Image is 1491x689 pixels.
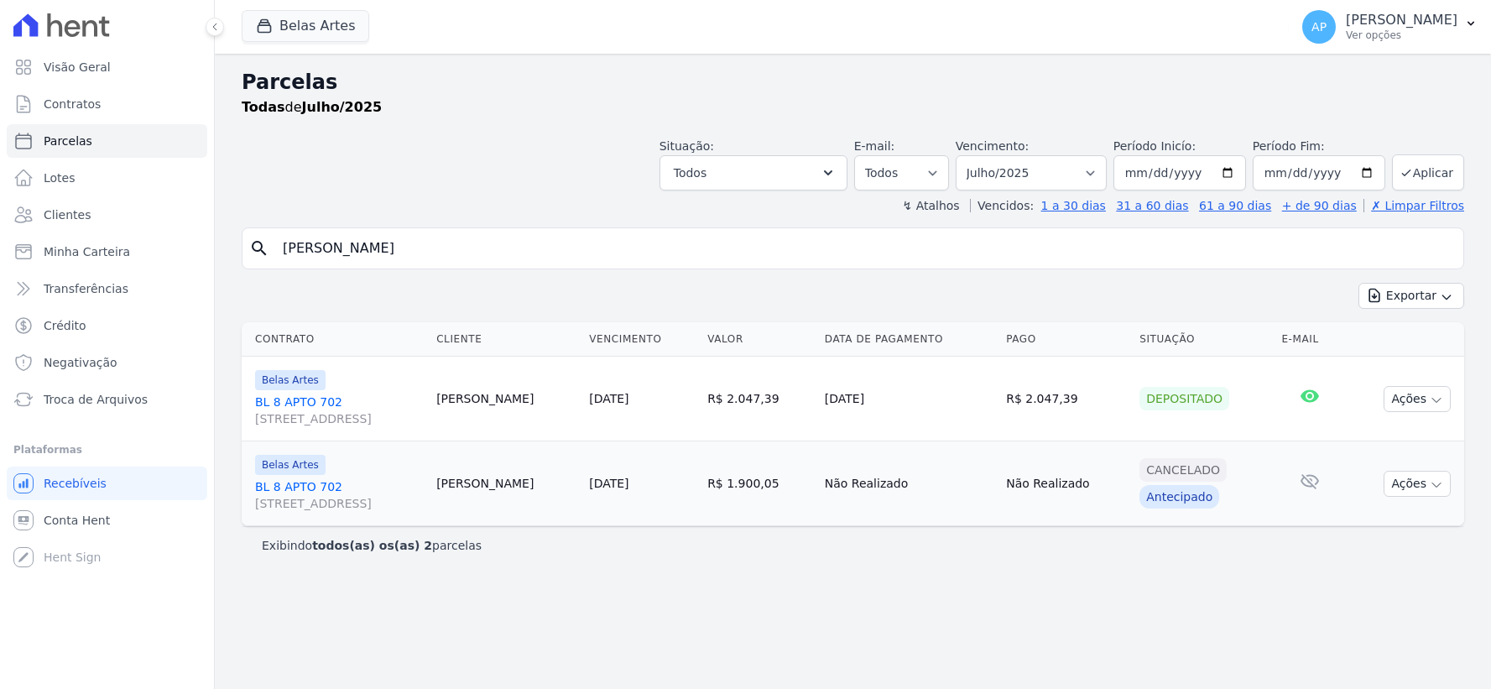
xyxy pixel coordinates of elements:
[242,10,369,42] button: Belas Artes
[273,232,1457,265] input: Buscar por nome do lote ou do cliente
[818,441,999,526] td: Não Realizado
[589,392,628,405] a: [DATE]
[255,410,423,427] span: [STREET_ADDRESS]
[1358,283,1464,309] button: Exportar
[999,441,1133,526] td: Não Realizado
[1363,199,1464,212] a: ✗ Limpar Filtros
[1133,322,1275,357] th: Situação
[659,155,847,191] button: Todos
[7,87,207,121] a: Contratos
[1311,21,1327,33] span: AP
[44,391,148,408] span: Troca de Arquivos
[302,99,383,115] strong: Julho/2025
[7,50,207,84] a: Visão Geral
[249,238,269,258] i: search
[430,357,582,441] td: [PERSON_NAME]
[242,99,285,115] strong: Todas
[999,322,1133,357] th: Pago
[44,317,86,334] span: Crédito
[13,440,201,460] div: Plataformas
[7,124,207,158] a: Parcelas
[44,59,111,76] span: Visão Geral
[44,243,130,260] span: Minha Carteira
[902,199,959,212] label: ↯ Atalhos
[999,357,1133,441] td: R$ 2.047,39
[1275,322,1344,357] th: E-mail
[44,354,117,371] span: Negativação
[1116,199,1188,212] a: 31 a 60 dias
[1199,199,1271,212] a: 61 a 90 dias
[701,357,818,441] td: R$ 2.047,39
[589,477,628,490] a: [DATE]
[242,97,382,117] p: de
[430,322,582,357] th: Cliente
[44,512,110,529] span: Conta Hent
[255,394,423,427] a: BL 8 APTO 702[STREET_ADDRESS]
[242,67,1464,97] h2: Parcelas
[854,139,895,153] label: E-mail:
[970,199,1034,212] label: Vencidos:
[1384,471,1451,497] button: Ações
[7,383,207,416] a: Troca de Arquivos
[255,478,423,512] a: BL 8 APTO 702[STREET_ADDRESS]
[44,133,92,149] span: Parcelas
[1346,29,1457,42] p: Ver opções
[44,280,128,297] span: Transferências
[44,475,107,492] span: Recebíveis
[262,537,482,554] p: Exibindo parcelas
[7,235,207,269] a: Minha Carteira
[1139,485,1219,509] div: Antecipado
[1253,138,1385,155] label: Período Fim:
[1041,199,1106,212] a: 1 a 30 dias
[242,322,430,357] th: Contrato
[1289,3,1491,50] button: AP [PERSON_NAME] Ver opções
[1139,387,1229,410] div: Depositado
[701,322,818,357] th: Valor
[701,441,818,526] td: R$ 1.900,05
[1392,154,1464,191] button: Aplicar
[674,163,706,183] span: Todos
[44,96,101,112] span: Contratos
[7,198,207,232] a: Clientes
[1384,386,1451,412] button: Ações
[956,139,1029,153] label: Vencimento:
[255,370,326,390] span: Belas Artes
[1139,458,1227,482] div: Cancelado
[818,322,999,357] th: Data de Pagamento
[7,309,207,342] a: Crédito
[312,539,432,552] b: todos(as) os(as) 2
[818,357,999,441] td: [DATE]
[1346,12,1457,29] p: [PERSON_NAME]
[7,161,207,195] a: Lotes
[7,504,207,537] a: Conta Hent
[255,495,423,512] span: [STREET_ADDRESS]
[659,139,714,153] label: Situação:
[1282,199,1357,212] a: + de 90 dias
[1113,139,1196,153] label: Período Inicío:
[44,170,76,186] span: Lotes
[44,206,91,223] span: Clientes
[7,272,207,305] a: Transferências
[582,322,701,357] th: Vencimento
[430,441,582,526] td: [PERSON_NAME]
[7,346,207,379] a: Negativação
[255,455,326,475] span: Belas Artes
[7,467,207,500] a: Recebíveis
